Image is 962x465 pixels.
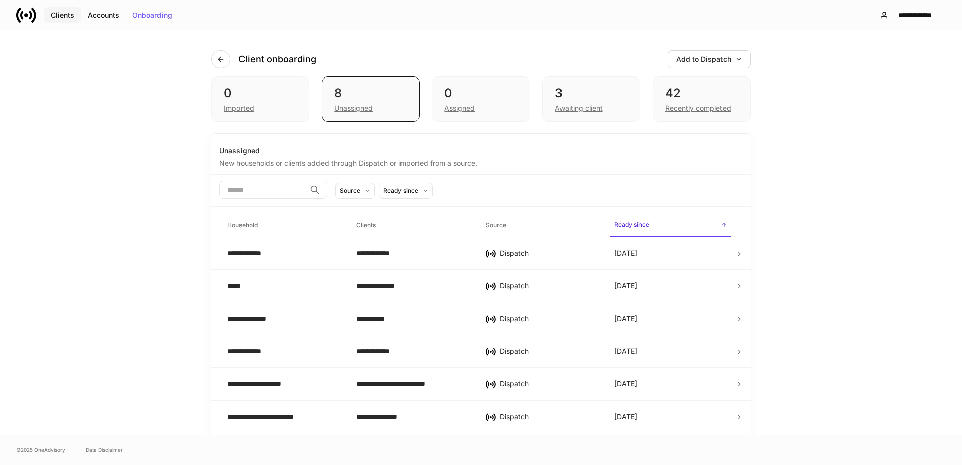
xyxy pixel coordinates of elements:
div: Clients [51,12,74,19]
div: Unassigned [334,103,373,113]
h4: Client onboarding [238,53,316,65]
button: Add to Dispatch [668,50,751,68]
div: Dispatch [500,281,598,291]
button: Accounts [81,7,126,23]
p: [DATE] [614,248,637,258]
div: 42 [665,85,738,101]
div: Ready since [383,186,418,195]
div: 8 [334,85,407,101]
div: Dispatch [500,379,598,389]
span: © 2025 OneAdvisory [16,446,65,454]
div: Source [340,186,360,195]
div: Unassigned [219,146,743,156]
div: Dispatch [500,314,598,324]
span: Clients [352,215,473,236]
div: Assigned [444,103,475,113]
a: Data Disclaimer [86,446,123,454]
h6: Source [486,220,506,230]
button: Clients [44,7,81,23]
div: 0Assigned [432,76,530,122]
div: 0 [224,85,297,101]
h6: Household [227,220,258,230]
div: 0 [444,85,517,101]
div: Dispatch [500,412,598,422]
button: Source [335,183,375,199]
h6: Ready since [614,220,649,229]
span: Ready since [610,215,731,237]
span: Source [482,215,602,236]
div: 0Imported [211,76,309,122]
p: [DATE] [614,281,637,291]
div: 42Recently completed [653,76,751,122]
h6: Clients [356,220,376,230]
div: 8Unassigned [322,76,420,122]
div: Recently completed [665,103,731,113]
div: 3 [555,85,628,101]
div: Awaiting client [555,103,603,113]
span: Household [223,215,344,236]
p: [DATE] [614,314,637,324]
div: New households or clients added through Dispatch or imported from a source. [219,156,743,168]
p: [DATE] [614,379,637,389]
div: Add to Dispatch [676,56,742,63]
p: [DATE] [614,412,637,422]
p: [DATE] [614,346,637,356]
div: Onboarding [132,12,172,19]
button: Ready since [379,183,433,199]
button: Onboarding [126,7,179,23]
div: Imported [224,103,254,113]
div: Dispatch [500,346,598,356]
div: Dispatch [500,248,598,258]
div: Accounts [88,12,119,19]
div: 3Awaiting client [542,76,640,122]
